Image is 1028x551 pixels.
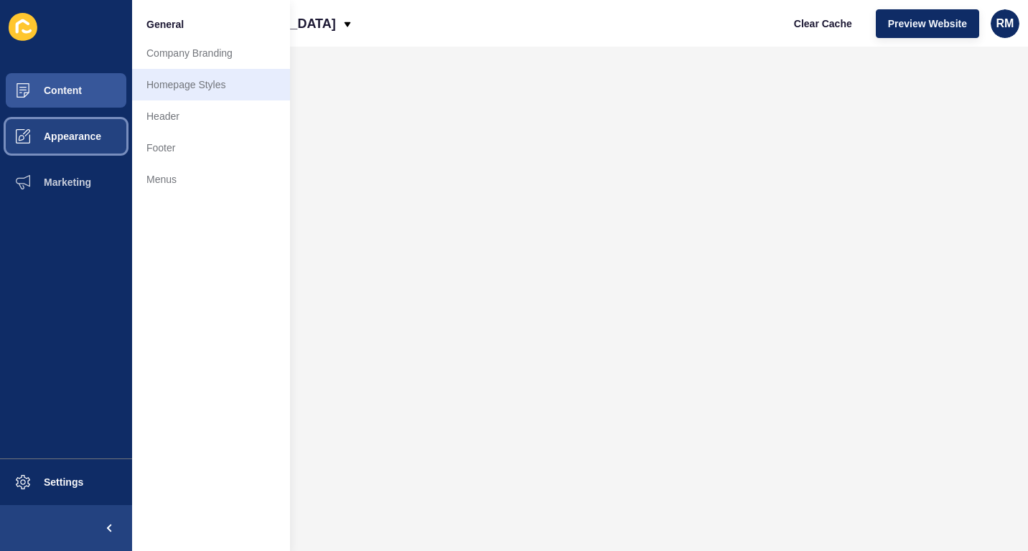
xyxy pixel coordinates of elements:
[876,9,979,38] button: Preview Website
[996,17,1014,31] span: RM
[132,132,290,164] a: Footer
[132,37,290,69] a: Company Branding
[794,17,852,31] span: Clear Cache
[146,17,184,32] span: General
[782,9,864,38] button: Clear Cache
[132,164,290,195] a: Menus
[132,69,290,100] a: Homepage Styles
[132,100,290,132] a: Header
[888,17,967,31] span: Preview Website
